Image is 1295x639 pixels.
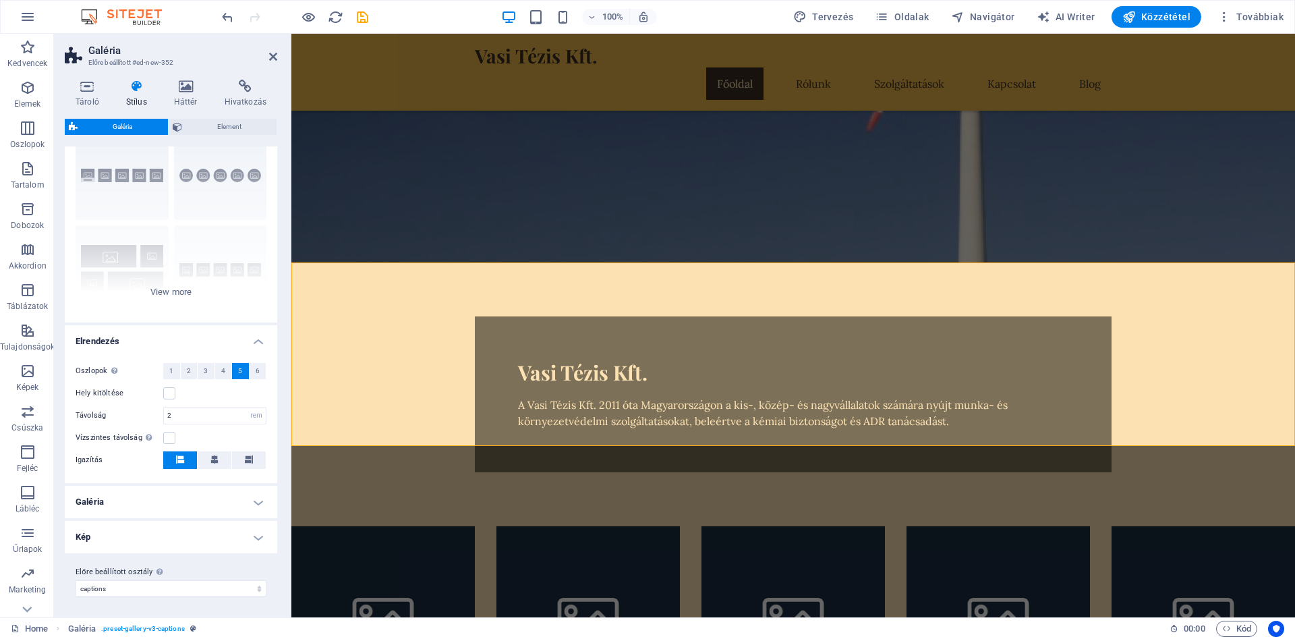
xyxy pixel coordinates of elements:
p: Tartalom [11,179,45,190]
i: Mentés (Ctrl+S) [355,9,370,25]
i: Ez az elem egy testreszabható előre beállítás [190,625,196,632]
button: 3 [198,363,214,379]
span: Kód [1222,621,1251,637]
span: 4 [221,363,225,379]
h4: Háttér [163,80,214,108]
p: Dobozok [11,220,44,231]
p: Kedvencek [7,58,47,69]
button: Oldalak [869,6,934,28]
span: 5 [238,363,242,379]
button: 100% [582,9,630,25]
span: Továbbiak [1217,10,1284,24]
p: Fejléc [17,463,38,474]
h4: Kép [65,521,277,553]
span: : [1193,623,1195,634]
button: 1 [163,363,180,379]
span: 2 [187,363,191,379]
span: Galéria [82,119,164,135]
button: Közzététel [1112,6,1201,28]
h4: Tároló [65,80,115,108]
button: 2 [181,363,198,379]
label: Oszlopok [76,363,163,379]
button: 4 [215,363,232,379]
i: Weboldal újratöltése [328,9,343,25]
button: 5 [232,363,249,379]
nav: breadcrumb [68,621,196,637]
button: Tervezés [788,6,859,28]
button: AI Writer [1031,6,1101,28]
h4: Galéria [65,486,277,518]
i: Átméretezés esetén automatikusan beállítja a nagyítási szintet a választott eszköznek megfelelően. [637,11,650,23]
button: Kód [1216,621,1257,637]
p: Akkordion [9,260,47,271]
p: Űrlapok [13,544,42,555]
span: Navigátor [951,10,1015,24]
p: Elemek [14,99,41,109]
p: Csúszka [11,422,43,433]
h6: 100% [602,9,624,25]
div: Tervezés (Ctrl+Alt+Y) [788,6,859,28]
button: 6 [250,363,266,379]
label: Távolság [76,412,163,419]
p: Oszlopok [10,139,45,150]
span: AI Writer [1037,10,1095,24]
h6: Munkamenet idő [1170,621,1205,637]
span: 3 [204,363,208,379]
i: Visszavonás: Elem hozzáadása (Ctrl+Z) [220,9,235,25]
label: Hely kitöltése [76,385,163,401]
h2: Galéria [88,45,277,57]
button: Element [169,119,277,135]
p: Táblázatok [7,301,48,312]
label: Vízszintes távolság [76,430,163,446]
span: Közzététel [1122,10,1190,24]
span: Tervezés [793,10,854,24]
button: Kattintson ide az előnézeti módból való kilépéshez és a szerkesztés folytatásához [300,9,316,25]
img: Editor Logo [78,9,179,25]
h4: Elrendezés [65,325,277,350]
button: undo [219,9,235,25]
span: 00 00 [1184,621,1205,637]
span: . preset-gallery-v3-captions [101,621,185,637]
button: Továbbiak [1212,6,1289,28]
button: Galéria [65,119,168,135]
button: save [354,9,370,25]
button: reload [327,9,343,25]
p: Képek [16,382,39,393]
span: Element [186,119,273,135]
label: Előre beállított osztály [76,564,266,580]
span: 1 [169,363,173,379]
h4: Stílus [115,80,163,108]
span: Oldalak [875,10,929,24]
a: Kattintson a kijelölés megszüntetéséhez. Dupla kattintás az oldalak megnyitásához [11,621,48,637]
span: 6 [256,363,260,379]
p: Lábléc [16,503,40,514]
h4: Hivatkozás [214,80,277,108]
button: Navigátor [946,6,1020,28]
h3: Előre beállított #ed-new-352 [88,57,250,69]
label: Igazítás [76,452,163,468]
button: Usercentrics [1268,621,1284,637]
span: Kattintson a kijelöléshez. Dupla kattintás az szerkesztéshez [68,621,96,637]
p: Marketing [9,584,46,595]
